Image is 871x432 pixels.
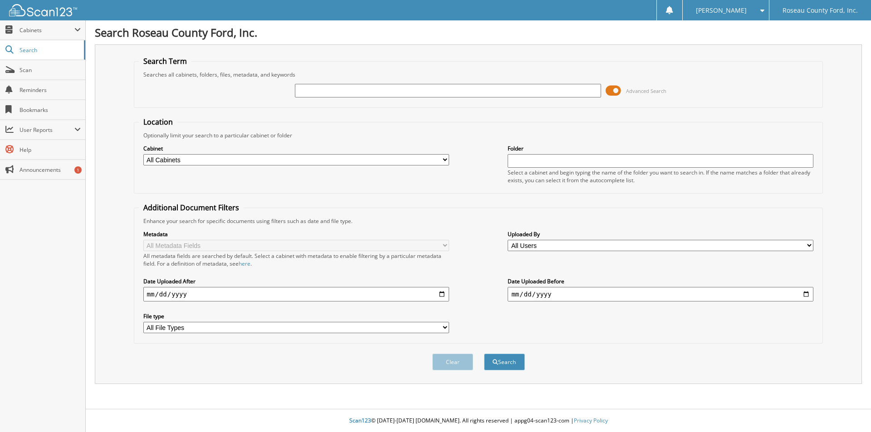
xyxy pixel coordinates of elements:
span: Roseau County Ford, Inc. [783,8,858,13]
span: Scan123 [349,417,371,424]
span: Help [20,146,81,154]
label: File type [143,312,449,320]
legend: Location [139,117,177,127]
span: [PERSON_NAME] [696,8,747,13]
span: Search [20,46,79,54]
label: Date Uploaded Before [508,277,813,285]
span: User Reports [20,126,74,134]
button: Clear [432,354,473,370]
div: All metadata fields are searched by default. Select a cabinet with metadata to enable filtering b... [143,252,449,267]
legend: Additional Document Filters [139,203,244,213]
a: here [239,260,250,267]
div: Enhance your search for specific documents using filters such as date and file type. [139,217,818,225]
span: Scan [20,66,81,74]
label: Uploaded By [508,230,813,238]
div: 1 [74,166,82,174]
span: Announcements [20,166,81,174]
div: Optionally limit your search to a particular cabinet or folder [139,131,818,139]
span: Reminders [20,86,81,94]
span: Cabinets [20,26,74,34]
label: Cabinet [143,145,449,152]
input: end [508,287,813,301]
span: Advanced Search [626,87,666,94]
legend: Search Term [139,56,191,66]
div: Searches all cabinets, folders, files, metadata, and keywords [139,71,818,78]
div: © [DATE]-[DATE] [DOMAIN_NAME]. All rights reserved | appg04-scan123-com | [86,410,871,432]
div: Select a cabinet and begin typing the name of the folder you want to search in. If the name match... [508,169,813,184]
label: Metadata [143,230,449,238]
button: Search [484,354,525,370]
span: Bookmarks [20,106,81,114]
h1: Search Roseau County Ford, Inc. [95,25,862,40]
img: scan123-logo-white.svg [9,4,77,16]
a: Privacy Policy [574,417,608,424]
label: Date Uploaded After [143,277,449,285]
label: Folder [508,145,813,152]
input: start [143,287,449,301]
